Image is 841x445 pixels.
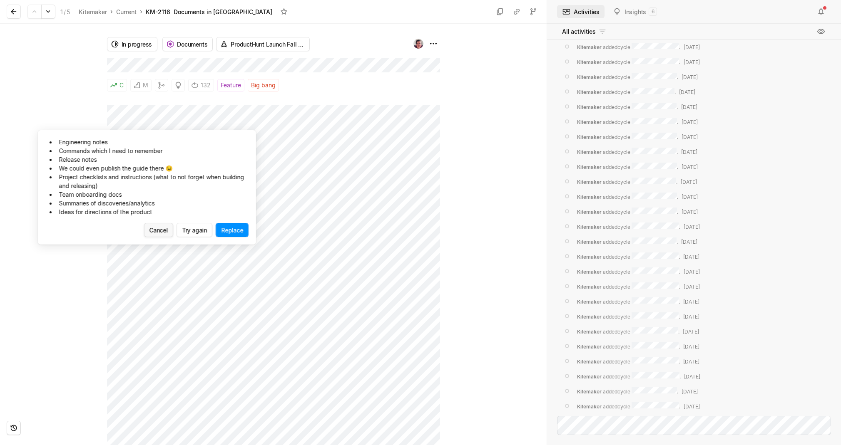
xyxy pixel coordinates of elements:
[577,282,700,291] div: added cycle .
[577,89,602,95] span: Kitemaker
[64,8,66,15] span: /
[177,223,212,237] button: Try again
[577,269,602,275] span: Kitemaker
[251,79,276,91] span: Big bang
[577,163,698,171] div: added cycle .
[681,179,697,185] span: [DATE]
[174,7,272,16] div: Documents in [GEOGRAPHIC_DATA]
[577,118,698,126] div: added cycle .
[577,193,698,201] div: added cycle .
[577,357,699,366] div: added cycle .
[577,164,602,170] span: Kitemaker
[577,267,700,276] div: added cycle .
[577,387,698,396] div: added cycle .
[77,6,109,17] a: Kitemaker
[577,73,698,81] div: added cycle .
[577,372,700,381] div: added cycle .
[577,237,697,246] div: added cycle .
[59,165,172,172] span: We could even publish the guide there 😉
[682,119,698,125] span: [DATE]
[577,209,602,215] span: Kitemaker
[562,27,596,36] span: All activities
[577,149,602,155] span: Kitemaker
[577,252,699,261] div: added cycle .
[577,402,700,410] div: added cycle .
[110,7,113,16] div: ›
[577,179,602,185] span: Kitemaker
[144,223,174,237] button: Cancel
[577,297,699,306] div: added cycle .
[682,164,698,170] span: [DATE]
[577,388,602,395] span: Kitemaker
[577,329,602,335] span: Kitemaker
[413,39,423,49] img: 9494b936-a021-4b8a-a7c0-f6283f02f6c2.jpeg
[59,208,152,215] span: Ideas for directions of the product
[231,40,304,49] span: ProductHunt Launch Fall 2024
[143,79,148,91] span: M
[577,43,700,51] div: added cycle .
[683,254,699,260] span: [DATE]
[683,358,699,365] span: [DATE]
[577,104,602,110] span: Kitemaker
[682,388,698,395] span: [DATE]
[577,312,699,321] div: added cycle .
[577,299,602,305] span: Kitemaker
[683,299,699,305] span: [DATE]
[577,88,695,96] div: added cycle .
[114,6,138,17] a: Current
[60,7,70,16] div: 1 5
[684,403,700,410] span: [DATE]
[681,104,697,110] span: [DATE]
[684,373,700,380] span: [DATE]
[119,79,124,91] span: C
[59,191,122,198] span: Team onboarding docs
[577,208,698,216] div: added cycle .
[684,224,700,230] span: [DATE]
[684,284,700,290] span: [DATE]
[684,269,700,275] span: [DATE]
[577,58,700,66] div: added cycle .
[577,342,699,351] div: added cycle .
[682,74,698,80] span: [DATE]
[681,239,697,245] span: [DATE]
[577,74,602,80] span: Kitemaker
[59,147,162,154] span: Commands which I need to remember
[221,79,241,91] span: Feature
[59,200,154,207] span: Summaries of discoveries/analytics
[608,5,662,18] button: Insights6
[79,7,107,16] div: Kitemaker
[107,37,158,51] button: In progress
[107,79,127,91] button: C
[684,44,700,50] span: [DATE]
[649,7,657,16] div: 6
[679,89,695,95] span: [DATE]
[577,222,700,231] div: added cycle .
[557,5,605,18] button: Activities
[683,314,699,320] span: [DATE]
[682,194,698,200] span: [DATE]
[577,284,602,290] span: Kitemaker
[577,178,697,186] div: added cycle .
[216,37,310,51] button: ProductHunt Launch Fall 2024
[162,37,213,51] button: Documents
[577,103,697,111] div: added cycle .
[59,156,97,163] span: Release notes
[577,403,602,410] span: Kitemaker
[577,327,699,336] div: added cycle .
[577,133,698,141] div: added cycle .
[130,79,152,91] button: M
[577,358,602,365] span: Kitemaker
[577,239,602,245] span: Kitemaker
[201,79,211,91] span: 132
[177,40,207,49] span: Documents
[682,134,698,140] span: [DATE]
[577,314,602,320] span: Kitemaker
[577,224,602,230] span: Kitemaker
[682,209,698,215] span: [DATE]
[577,373,602,380] span: Kitemaker
[577,59,602,65] span: Kitemaker
[577,119,602,125] span: Kitemaker
[577,194,602,200] span: Kitemaker
[577,134,602,140] span: Kitemaker
[683,344,699,350] span: [DATE]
